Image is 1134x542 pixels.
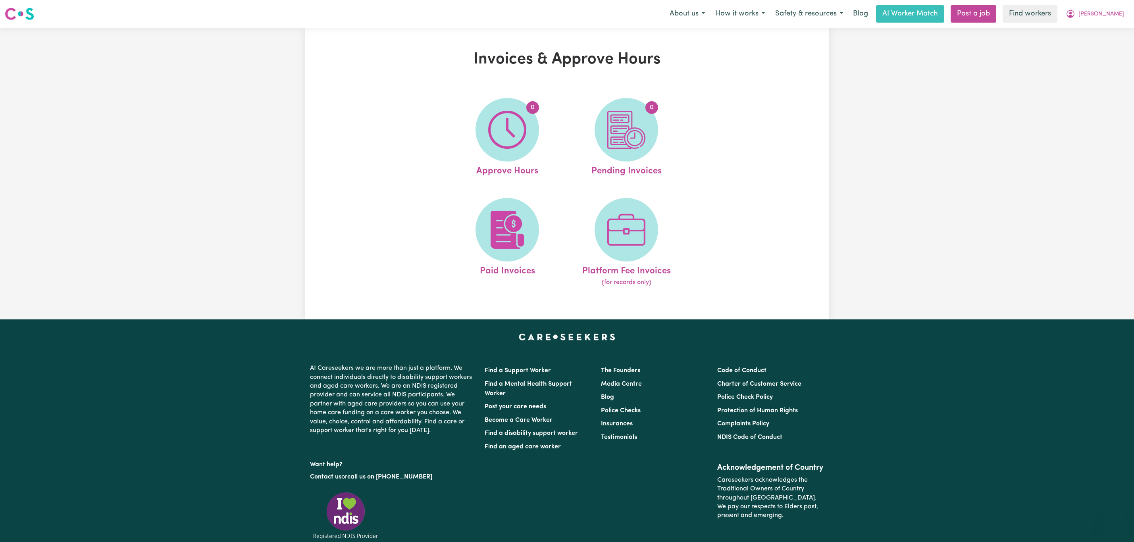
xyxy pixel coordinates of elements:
img: Careseekers logo [5,7,34,21]
a: Become a Care Worker [485,417,553,423]
button: About us [664,6,710,22]
a: Careseekers home page [519,334,615,340]
a: Find a Support Worker [485,367,551,374]
p: At Careseekers we are more than just a platform. We connect individuals directly to disability su... [310,361,475,438]
a: Insurances [601,421,633,427]
a: Media Centre [601,381,642,387]
button: How it works [710,6,770,22]
a: NDIS Code of Conduct [717,434,782,440]
h2: Acknowledgement of Country [717,463,824,473]
span: Approve Hours [476,161,538,178]
a: Charter of Customer Service [717,381,801,387]
img: Registered NDIS provider [310,491,381,540]
a: Post a job [951,5,996,23]
a: Complaints Policy [717,421,769,427]
a: Approve Hours [450,98,564,178]
p: Careseekers acknowledges the Traditional Owners of Country throughout [GEOGRAPHIC_DATA]. We pay o... [717,473,824,523]
p: Want help? [310,457,475,469]
span: 0 [526,101,539,114]
a: Blog [848,5,873,23]
a: Paid Invoices [450,198,564,288]
span: 0 [645,101,658,114]
a: Post your care needs [485,404,546,410]
a: Find a disability support worker [485,430,578,436]
a: Code of Conduct [717,367,766,374]
span: Pending Invoices [591,161,662,178]
a: Find an aged care worker [485,444,561,450]
button: Safety & resources [770,6,848,22]
h1: Invoices & Approve Hours [397,50,737,69]
iframe: Button to launch messaging window, conversation in progress [1102,510,1128,536]
a: Find a Mental Health Support Worker [485,381,572,397]
a: AI Worker Match [876,5,944,23]
a: Police Checks [601,407,641,414]
span: [PERSON_NAME] [1078,10,1124,19]
a: Pending Invoices [569,98,683,178]
a: The Founders [601,367,640,374]
a: Careseekers logo [5,5,34,23]
a: call us on [PHONE_NUMBER] [347,474,432,480]
a: Testimonials [601,434,637,440]
span: (for records only) [602,278,651,287]
button: My Account [1061,6,1129,22]
a: Protection of Human Rights [717,407,798,414]
a: Contact us [310,474,341,480]
span: Platform Fee Invoices [582,261,671,278]
p: or [310,469,475,484]
a: Find workers [1003,5,1057,23]
span: Paid Invoices [480,261,535,278]
a: Police Check Policy [717,394,773,400]
a: Platform Fee Invoices(for records only) [569,198,683,288]
a: Blog [601,394,614,400]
